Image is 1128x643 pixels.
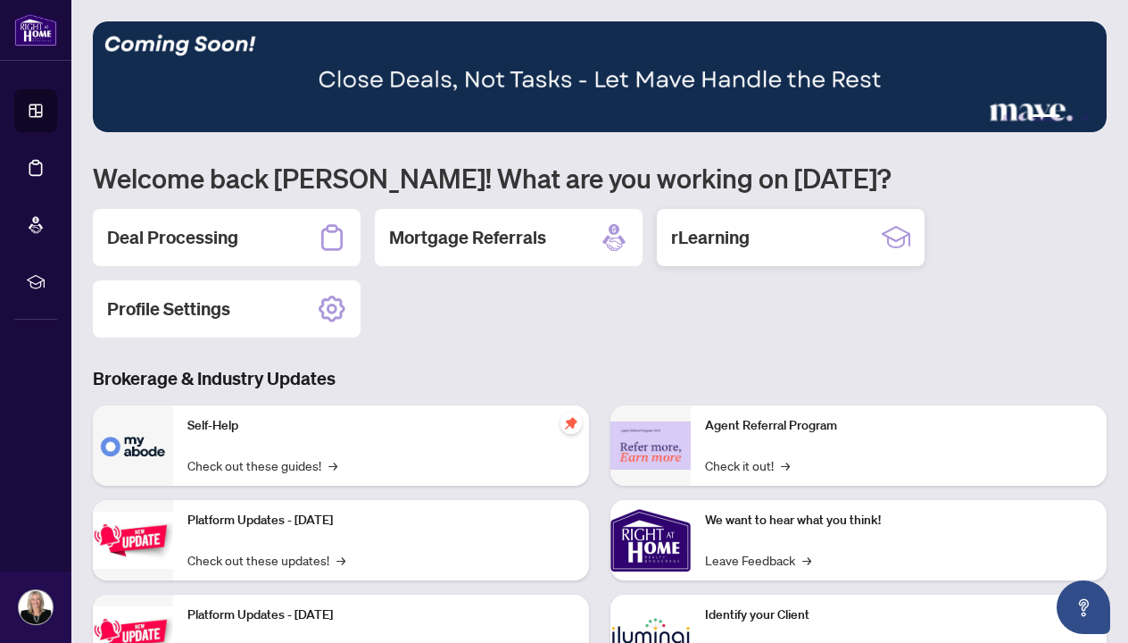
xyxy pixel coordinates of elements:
[187,455,337,475] a: Check out these guides!→
[802,550,811,570] span: →
[14,13,57,46] img: logo
[781,455,790,475] span: →
[187,511,575,530] p: Platform Updates - [DATE]
[1082,114,1089,121] button: 5
[93,405,173,486] img: Self-Help
[610,500,691,580] img: We want to hear what you think!
[1057,580,1110,634] button: Open asap
[328,455,337,475] span: →
[187,605,575,625] p: Platform Updates - [DATE]
[1067,114,1074,121] button: 4
[187,550,345,570] a: Check out these updates!→
[671,225,750,250] h2: rLearning
[705,605,1092,625] p: Identify your Client
[705,511,1092,530] p: We want to hear what you think!
[107,296,230,321] h2: Profile Settings
[93,21,1107,132] img: Slide 2
[610,422,691,471] img: Agent Referral Program
[19,590,53,624] img: Profile Icon
[336,550,345,570] span: →
[389,225,546,250] h2: Mortgage Referrals
[1017,114,1024,121] button: 2
[187,416,575,436] p: Self-Help
[1003,114,1010,121] button: 1
[93,512,173,568] img: Platform Updates - July 21, 2025
[93,366,1107,391] h3: Brokerage & Industry Updates
[705,416,1092,436] p: Agent Referral Program
[705,455,790,475] a: Check it out!→
[705,550,811,570] a: Leave Feedback→
[107,225,238,250] h2: Deal Processing
[560,413,582,434] span: pushpin
[93,161,1107,195] h1: Welcome back [PERSON_NAME]! What are you working on [DATE]?
[1032,114,1060,121] button: 3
